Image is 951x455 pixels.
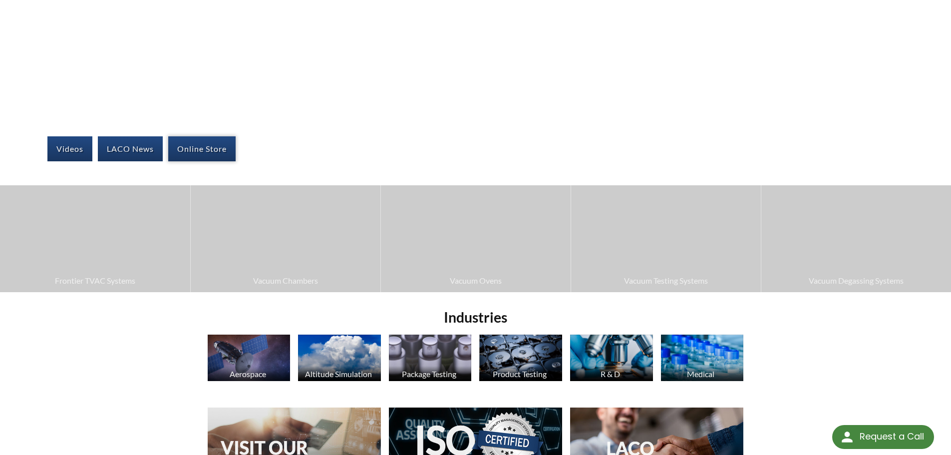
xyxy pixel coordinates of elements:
[478,369,561,379] div: Product Testing
[5,274,185,287] span: Frontier TVAC Systems
[191,185,380,292] a: Vacuum Chambers
[570,335,653,381] img: Microscope image
[298,335,381,381] img: Altitude Simulation, Clouds
[208,335,291,381] img: Satellite image
[47,136,92,161] a: Videos
[571,185,761,292] a: Vacuum Testing Systems
[479,335,562,384] a: Product Testing Hard Drives image
[860,425,924,448] div: Request a Call
[208,335,291,384] a: Aerospace Satellite image
[298,335,381,384] a: Altitude Simulation Altitude Simulation, Clouds
[761,185,951,292] a: Vacuum Degassing Systems
[386,274,566,287] span: Vacuum Ovens
[297,369,380,379] div: Altitude Simulation
[196,274,375,287] span: Vacuum Chambers
[389,335,472,384] a: Package Testing Perfume Bottles image
[576,274,756,287] span: Vacuum Testing Systems
[661,335,744,381] img: Medication Bottles image
[98,136,163,161] a: LACO News
[387,369,471,379] div: Package Testing
[766,274,946,287] span: Vacuum Degassing Systems
[839,429,855,445] img: round button
[389,335,472,381] img: Perfume Bottles image
[832,425,934,449] div: Request a Call
[570,335,653,384] a: R & D Microscope image
[479,335,562,381] img: Hard Drives image
[569,369,652,379] div: R & D
[206,369,290,379] div: Aerospace
[661,335,744,384] a: Medical Medication Bottles image
[168,136,236,161] a: Online Store
[381,185,571,292] a: Vacuum Ovens
[204,308,748,327] h2: Industries
[659,369,743,379] div: Medical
